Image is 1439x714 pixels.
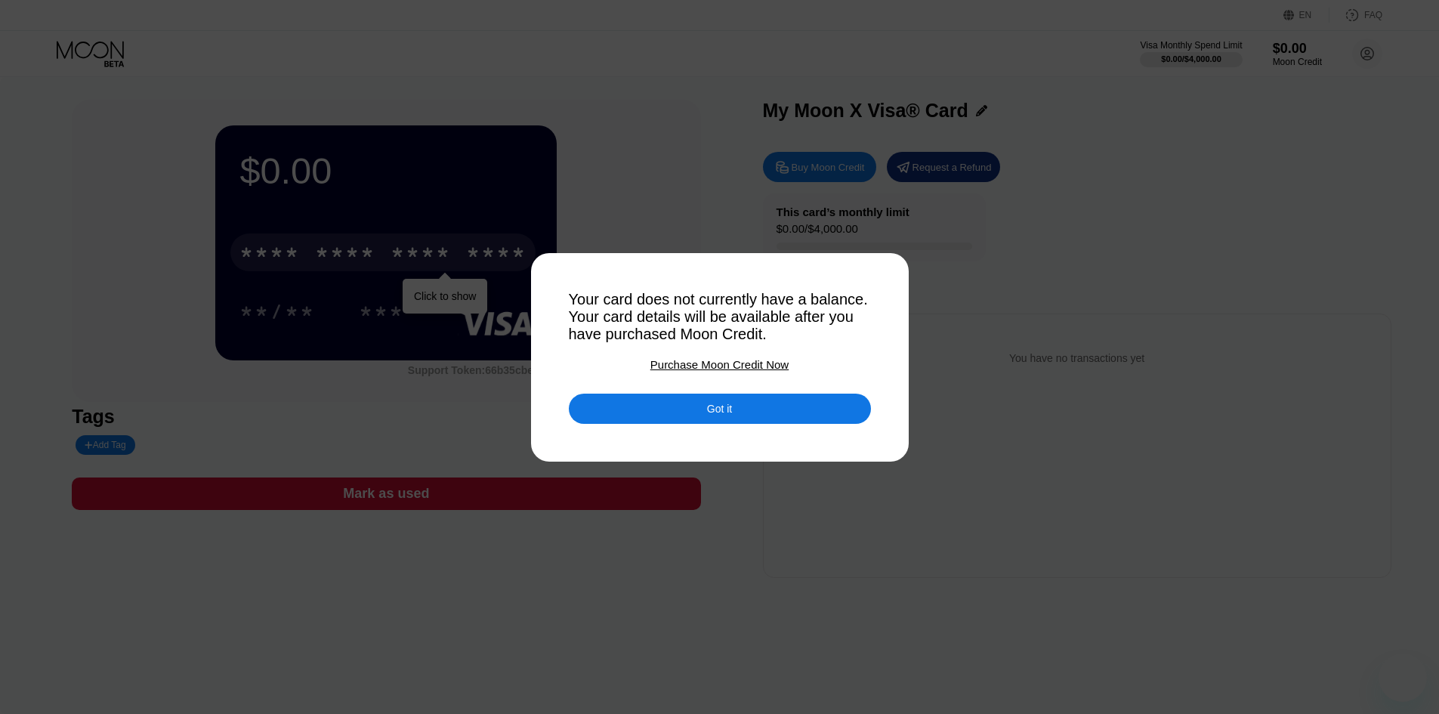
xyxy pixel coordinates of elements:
div: Purchase Moon Credit Now [650,358,789,371]
div: Got it [707,402,732,416]
div: Your card does not currently have a balance. Your card details will be available after you have p... [569,291,871,343]
iframe: Кнопка запуска окна обмена сообщениями [1379,654,1427,702]
div: Got it [569,394,871,424]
